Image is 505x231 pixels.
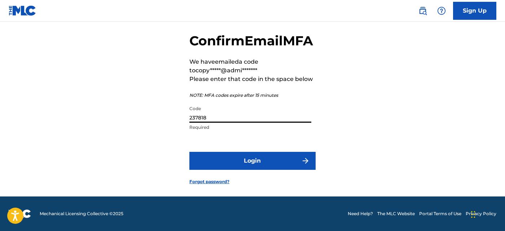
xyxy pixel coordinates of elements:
img: f7272a7cc735f4ea7f67.svg [301,157,310,165]
span: Mechanical Licensing Collective © 2025 [40,210,123,217]
img: logo [9,209,31,218]
a: Forgot password? [189,178,229,185]
p: NOTE: MFA codes expire after 15 minutes [189,92,316,99]
p: Please enter that code in the space below [189,75,316,83]
p: Required [189,124,311,131]
img: MLC Logo [9,5,36,16]
div: Help [434,4,449,18]
a: Public Search [416,4,430,18]
iframe: Chat Widget [469,196,505,231]
a: Privacy Policy [466,210,496,217]
h2: Confirm Email MFA [189,33,316,49]
a: Need Help? [348,210,373,217]
button: Login [189,152,316,170]
div: Drag [471,204,475,225]
img: help [437,6,446,15]
a: Portal Terms of Use [419,210,461,217]
a: The MLC Website [377,210,415,217]
img: search [418,6,427,15]
a: Sign Up [453,2,496,20]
